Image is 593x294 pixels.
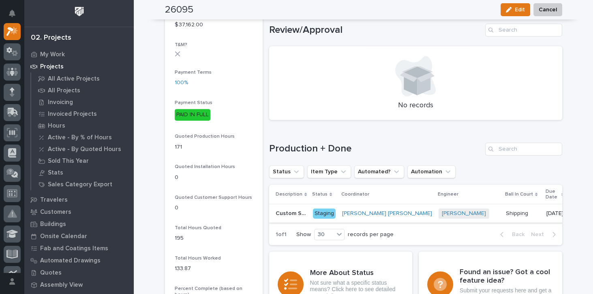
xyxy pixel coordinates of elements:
p: Active - By Quoted Hours [48,146,121,153]
a: Assembly View [24,279,134,291]
span: Quoted Installation Hours [175,164,235,169]
a: Customers [24,206,134,218]
h2: 26095 [165,4,193,16]
a: Active - By % of Hours [31,132,134,143]
p: 1 of 1 [269,225,293,245]
div: 30 [315,230,334,239]
a: Automated Drawings [24,254,134,266]
input: Search [485,143,562,156]
p: Due Date [546,187,560,202]
p: Sales Category Export [48,181,112,188]
p: [DATE] [546,210,563,217]
p: records per page [348,231,394,238]
p: Travelers [40,196,68,204]
p: Onsite Calendar [40,233,87,240]
p: Buildings [40,221,66,228]
span: Cancel [539,5,557,15]
span: T&M? [175,43,187,47]
button: Notifications [4,5,21,22]
p: 0 [175,173,253,182]
div: Notifications [10,10,21,23]
h1: Production + Done [269,143,482,155]
a: Active - By Quoted Hours [31,143,134,155]
p: Engineer [438,190,458,199]
p: Invoiced Projects [48,111,97,118]
a: Invoicing [31,96,134,108]
span: Edit [515,6,525,13]
p: Assembly View [40,281,83,289]
p: All Active Projects [48,75,100,83]
p: Description [276,190,302,199]
p: All Projects [48,87,80,94]
a: Hours [31,120,134,131]
span: Quoted Customer Support Hours [175,195,252,200]
p: Quotes [40,269,62,277]
button: Next [528,231,562,238]
p: Shipping [506,209,530,217]
input: Search [485,23,562,36]
h3: More About Status [310,269,404,278]
a: Quotes [24,266,134,279]
button: Status [269,165,304,178]
a: All Active Projects [31,73,134,84]
a: Fab and Coatings Items [24,242,134,254]
a: Sold This Year [31,155,134,166]
button: Item Type [307,165,351,178]
p: $ 37,162.00 [175,21,253,29]
span: Total Hours Worked [175,256,221,261]
a: Sales Category Export [31,179,134,190]
p: Show [296,231,311,238]
h3: Found an issue? Got a cool feature idea? [460,268,554,285]
p: Projects [40,63,64,70]
p: 0 [175,204,253,212]
a: Stats [31,167,134,178]
img: Workspace Logo [72,4,87,19]
p: My Work [40,51,65,58]
a: Invoiced Projects [31,108,134,119]
p: 195 [175,234,253,243]
a: Onsite Calendar [24,230,134,242]
p: Sold This Year [48,158,89,165]
p: Coordinator [341,190,369,199]
p: Status [312,190,328,199]
p: 133.87 [175,264,253,273]
a: [PERSON_NAME] [442,210,486,217]
button: Cancel [533,3,562,16]
button: Automated? [354,165,404,178]
p: Automated Drawings [40,257,101,264]
span: Payment Status [175,100,212,105]
a: All Projects [31,85,134,96]
div: 02. Projects [31,34,71,43]
p: Fab and Coatings Items [40,245,108,252]
a: My Work [24,48,134,60]
button: Edit [501,3,530,16]
p: Ball In Court [505,190,533,199]
p: Custom Stair [276,209,308,217]
p: Active - By % of Hours [48,134,112,141]
h1: Review/Approval [269,24,482,36]
span: Payment Terms [175,70,212,75]
button: Back [494,231,528,238]
span: Next [531,231,549,238]
p: Stats [48,169,63,177]
p: No records [279,101,552,110]
a: Travelers [24,194,134,206]
button: Automation [407,165,456,178]
a: [PERSON_NAME] [PERSON_NAME] [342,210,432,217]
span: Back [507,231,524,238]
a: Buildings [24,218,134,230]
p: Customers [40,209,71,216]
span: Quoted Production Hours [175,134,235,139]
div: PAID IN FULL [175,109,210,121]
p: Hours [48,122,65,130]
span: Total Hours Quoted [175,226,221,230]
p: Invoicing [48,99,73,106]
a: Projects [24,60,134,72]
div: Staging [313,209,336,219]
p: 171 [175,143,253,151]
a: 100% [175,79,188,87]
